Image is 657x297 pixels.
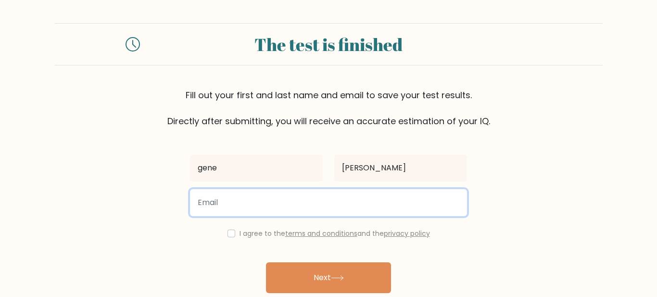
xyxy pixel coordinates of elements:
[384,229,430,238] a: privacy policy
[190,189,467,216] input: Email
[266,262,391,293] button: Next
[190,155,323,181] input: First name
[285,229,357,238] a: terms and conditions
[152,31,505,57] div: The test is finished
[54,89,603,128] div: Fill out your first and last name and email to save your test results. Directly after submitting,...
[334,155,467,181] input: Last name
[240,229,430,238] label: I agree to the and the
